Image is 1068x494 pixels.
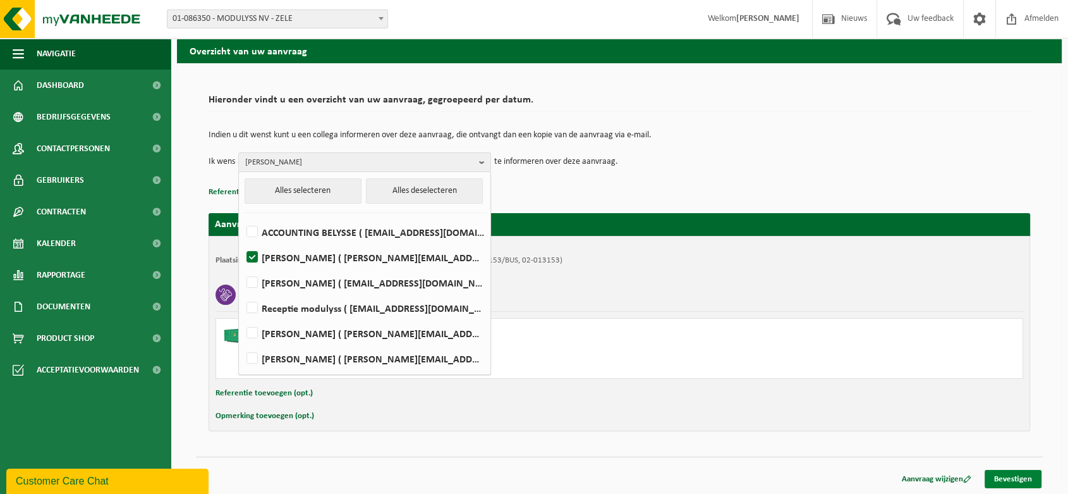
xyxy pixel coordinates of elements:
[37,354,139,386] span: Acceptatievoorwaarden
[244,349,484,368] label: [PERSON_NAME] ( [PERSON_NAME][EMAIL_ADDRESS][DOMAIN_NAME] )
[215,219,310,230] strong: Aanvraag voor [DATE]
[37,259,85,291] span: Rapportage
[892,470,981,488] a: Aanvraag wijzigen
[37,323,94,354] span: Product Shop
[494,152,618,171] p: te informeren over deze aanvraag.
[37,133,110,164] span: Contactpersonen
[37,196,86,228] span: Contracten
[37,291,90,323] span: Documenten
[37,101,111,133] span: Bedrijfsgegevens
[209,184,306,201] button: Referentie toevoegen (opt.)
[985,470,1041,488] a: Bevestigen
[209,131,1030,140] p: Indien u dit wenst kunt u een collega informeren over deze aanvraag, die ontvangt dan een kopie v...
[244,299,484,318] label: Receptie modulyss ( [EMAIL_ADDRESS][DOMAIN_NAME] )
[215,256,270,264] strong: Plaatsingsadres:
[37,70,84,101] span: Dashboard
[37,228,76,259] span: Kalender
[215,408,314,424] button: Opmerking toevoegen (opt.)
[245,153,474,172] span: [PERSON_NAME]
[177,38,1062,63] h2: Overzicht van uw aanvraag
[37,38,76,70] span: Navigatie
[167,9,388,28] span: 01-086350 - MODULYSS NV - ZELE
[215,385,313,402] button: Referentie toevoegen (opt.)
[238,152,491,171] button: [PERSON_NAME]
[245,178,361,204] button: Alles selecteren
[37,164,84,196] span: Gebruikers
[209,152,235,171] p: Ik wens
[244,248,484,267] label: [PERSON_NAME] ( [PERSON_NAME][EMAIL_ADDRESS][DOMAIN_NAME] )
[244,223,484,242] label: ACCOUNTING BELYSSE ( [EMAIL_ADDRESS][DOMAIN_NAME] )
[167,10,387,28] span: 01-086350 - MODULYSS NV - ZELE
[6,466,211,494] iframe: chat widget
[736,14,799,23] strong: [PERSON_NAME]
[366,178,483,204] button: Alles deselecteren
[209,95,1030,112] h2: Hieronder vindt u een overzicht van uw aanvraag, gegroepeerd per datum.
[222,325,260,344] img: HK-XC-30-GN-00.png
[244,273,484,292] label: [PERSON_NAME] ( [EMAIL_ADDRESS][DOMAIN_NAME] )
[244,324,484,343] label: [PERSON_NAME] ( [PERSON_NAME][EMAIL_ADDRESS][DOMAIN_NAME] )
